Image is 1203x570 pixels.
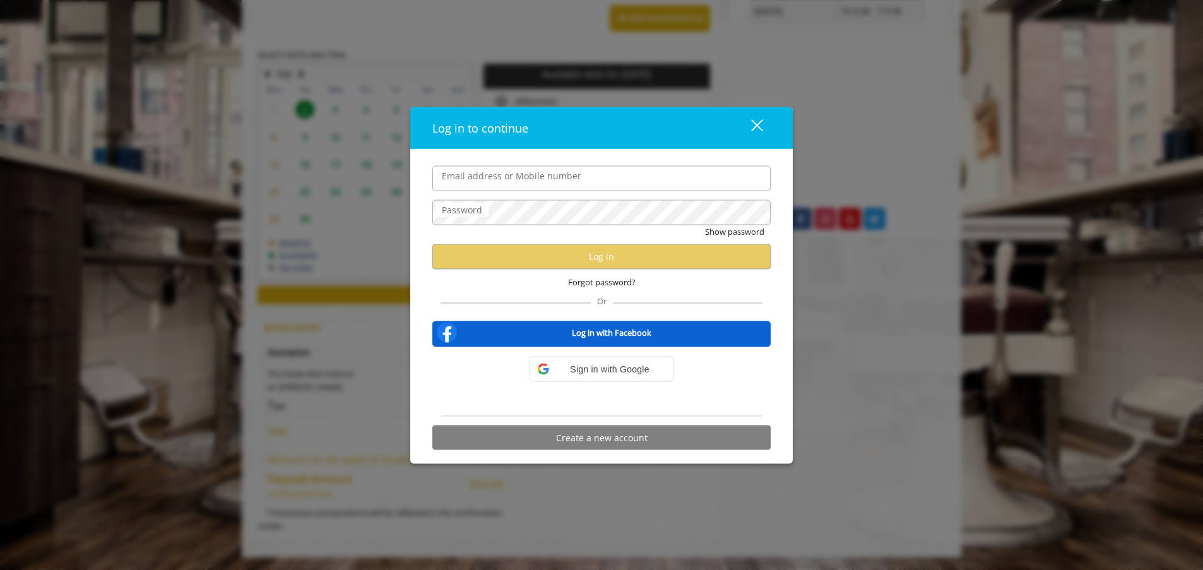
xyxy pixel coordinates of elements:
button: Log in [432,244,771,269]
span: Forgot password? [568,275,636,288]
span: Sign in with Google [554,362,665,376]
input: Password [432,199,771,225]
button: Show password [705,225,764,238]
b: Log in with Facebook [572,326,651,339]
button: close dialog [728,115,771,141]
button: Create a new account [432,425,771,450]
iframe: Sign in with Google Button [523,381,680,408]
label: Email address or Mobile number [436,169,588,182]
div: close dialog [737,119,762,138]
span: Log in to continue [432,120,528,135]
span: Or [591,295,613,307]
img: facebook-logo [434,320,459,345]
input: Email address or Mobile number [432,165,771,191]
div: Sign in with Google [530,357,673,382]
label: Password [436,203,489,217]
